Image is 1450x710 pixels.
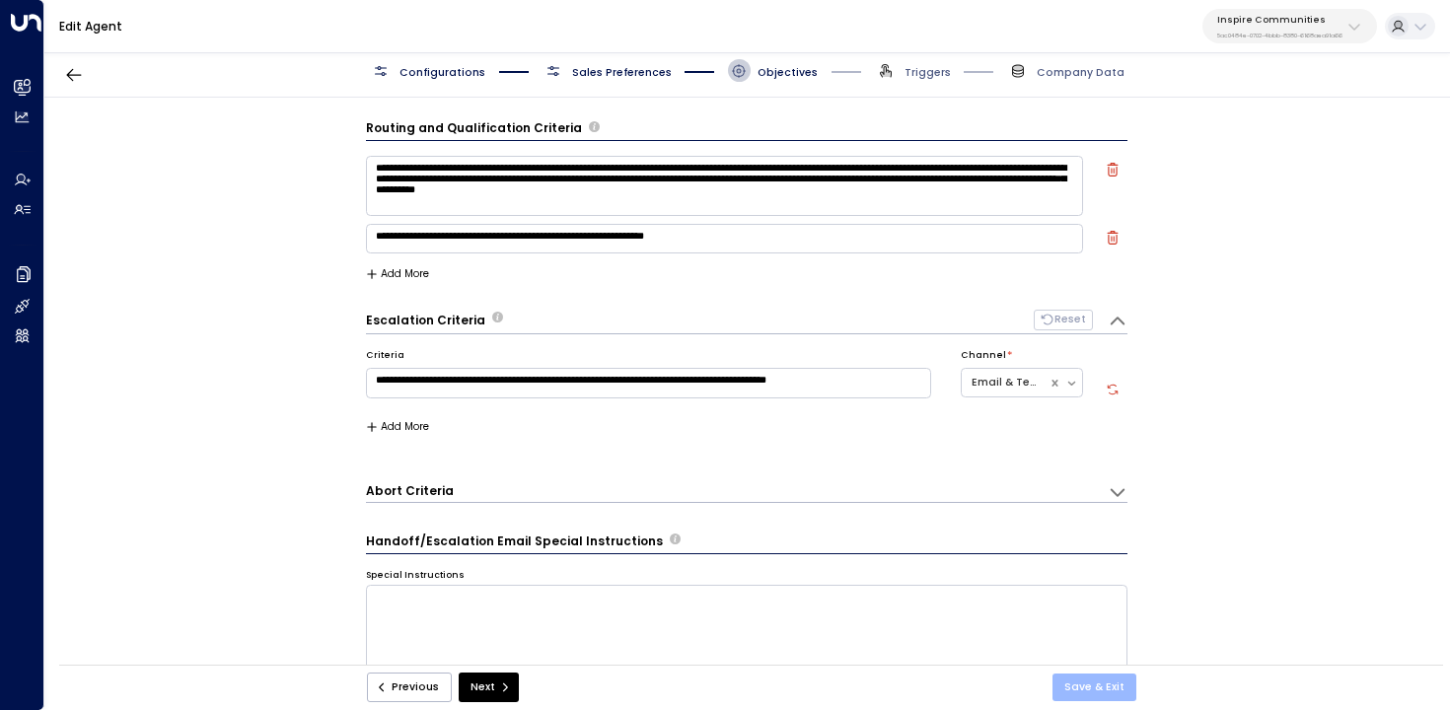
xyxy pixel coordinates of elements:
button: Add More [366,268,430,280]
a: Edit Agent [59,18,122,35]
h3: Abort Criteria [366,482,454,499]
span: Objectives [758,65,818,80]
h3: Handoff/Escalation Email Special Instructions [366,532,663,550]
button: Next [459,673,519,702]
h3: Escalation Criteria [366,312,485,328]
span: Configurations [399,65,485,80]
label: Criteria [366,349,404,363]
div: Escalation CriteriaDefine the scenarios in which the AI agent should escalate the conversation to... [366,310,1128,334]
span: Provide any specific instructions for the content of handoff or escalation emails. These notes gu... [670,532,681,550]
label: Special Instructions [366,569,465,583]
label: Channel [961,349,1006,363]
button: Save & Exit [1052,674,1136,701]
span: Define the scenarios in which the AI agent should escalate the conversation to human sales repres... [492,312,503,328]
div: Escalation CriteriaDefine the scenarios in which the AI agent should escalate the conversation to... [366,334,1128,453]
span: Define the criteria the agent uses to determine whether a lead is qualified for further actions l... [589,119,600,137]
button: Add More [366,421,430,433]
button: Previous [367,673,452,702]
button: Inspire Communities5ac0484e-0702-4bbb-8380-6168aea91a66 [1202,9,1377,43]
div: Abort CriteriaDefine the scenarios in which the AI agent should abort or terminate the conversati... [366,482,1128,503]
span: Company Data [1037,65,1124,80]
span: Sales Preferences [572,65,672,80]
p: Inspire Communities [1217,14,1342,26]
p: 5ac0484e-0702-4bbb-8380-6168aea91a66 [1217,32,1342,39]
span: Triggers [905,65,951,80]
h3: Routing and Qualification Criteria [366,119,582,137]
